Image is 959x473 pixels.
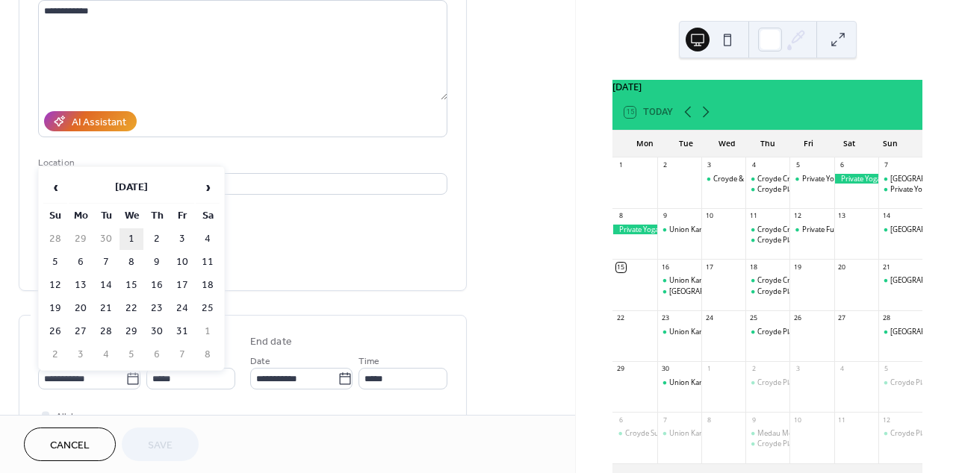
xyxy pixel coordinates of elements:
div: AI Assistant [72,115,126,131]
div: Croyde Players Panto Rehearsal [878,428,922,438]
div: Croyde Craft Market [745,174,789,184]
td: 4 [196,228,220,250]
td: 2 [145,228,169,250]
div: Sun [869,131,910,157]
div: Croyde Surf Lifesaving Club Winter Fitness Sessions [625,428,792,438]
td: 12 [43,275,67,296]
div: Private Yoga Class [802,174,860,184]
td: 30 [94,228,118,250]
td: 16 [145,275,169,296]
td: 27 [69,321,93,342]
div: Croyde Players Panto Rehearsal [745,327,789,336]
div: Union Karate Do Classes [657,225,701,234]
button: AI Assistant [44,111,137,131]
div: Croyde Players Panto Rehearsal [757,439,861,448]
div: Croyde Players Panto Rehearsal [757,286,861,296]
div: 10 [793,416,802,425]
div: Mon [624,131,665,157]
div: Union Karate Do Classes [657,378,701,387]
td: 9 [145,251,169,273]
div: 17 [705,263,714,272]
td: 29 [120,321,143,342]
td: 2 [43,344,67,366]
div: 28 [882,313,891,322]
div: Union Karate Do Classes [657,428,701,438]
div: 3 [705,161,714,170]
div: 5 [882,365,891,374]
div: Tue [665,131,707,157]
div: Union Karate Do Classes [669,225,749,234]
div: 8 [705,416,714,425]
td: 4 [94,344,118,366]
div: 10 [705,212,714,221]
div: 22 [616,313,625,322]
div: 21 [882,263,891,272]
td: 6 [145,344,169,366]
div: Croyde Craft Market [745,225,789,234]
div: Croyde Players Panto Rehearsal [757,235,861,245]
span: All day [56,409,82,425]
td: 5 [120,344,143,366]
div: Croyde Players Eve Casting &read through for Pantomime [745,184,789,194]
th: Su [43,205,67,227]
td: 28 [43,228,67,250]
div: 8 [616,212,625,221]
div: 29 [616,365,625,374]
div: Croyde Village Market [878,174,922,184]
td: 1 [196,321,220,342]
td: 31 [170,321,194,342]
div: Union Karate Do Classes [669,378,749,387]
div: 27 [837,313,846,322]
div: Private Yoga Class [612,225,657,234]
div: Private Yoga Class [890,184,949,194]
td: 17 [170,275,194,296]
div: Croyde Players Panto Rehearsal [745,235,789,245]
div: Croyde Village Hall Committee Meeting [657,286,701,296]
td: 6 [69,251,93,273]
div: Croyde Craft Market [757,275,823,285]
div: Union Karate Do Classes [657,275,701,285]
div: Croyde Players Panto Rehearsal [745,286,789,296]
td: 18 [196,275,220,296]
td: 3 [69,344,93,366]
div: 26 [793,313,802,322]
td: 3 [170,228,194,250]
div: [DATE] [612,80,922,94]
div: Croyde Surf Lifesaving Club Winter Fitness Sessions [612,428,657,438]
span: Cancel [50,438,90,454]
td: 29 [69,228,93,250]
div: 11 [749,212,758,221]
div: 25 [749,313,758,322]
div: 3 [793,365,802,374]
div: Croyde Players Panto Rehearsal [757,378,861,387]
td: 28 [94,321,118,342]
th: Sa [196,205,220,227]
div: Location [38,155,444,171]
div: Croyde Players Panto Rehearsal [745,439,789,448]
div: 20 [837,263,846,272]
div: 24 [705,313,714,322]
div: Thu [747,131,788,157]
div: Sat [829,131,870,157]
div: Croyde Craft Market [757,225,823,234]
div: 12 [793,212,802,221]
td: 1 [120,228,143,250]
div: Union Karate Do Classes [669,327,749,336]
td: 30 [145,321,169,342]
div: 23 [660,313,669,322]
td: 7 [170,344,194,366]
div: Medau Movement Class (U3A) [745,428,789,438]
a: Cancel [24,427,116,461]
td: 21 [94,298,118,319]
td: 22 [120,298,143,319]
div: 13 [837,212,846,221]
span: ‹ [44,172,66,202]
div: Union Karate Do Classes [669,428,749,438]
div: 9 [749,416,758,425]
td: 20 [69,298,93,319]
th: Tu [94,205,118,227]
th: Th [145,205,169,227]
div: Croyde Players Panto Rehearsal [878,378,922,387]
div: Medau Movement Class (U3A) [757,428,856,438]
div: 4 [749,161,758,170]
